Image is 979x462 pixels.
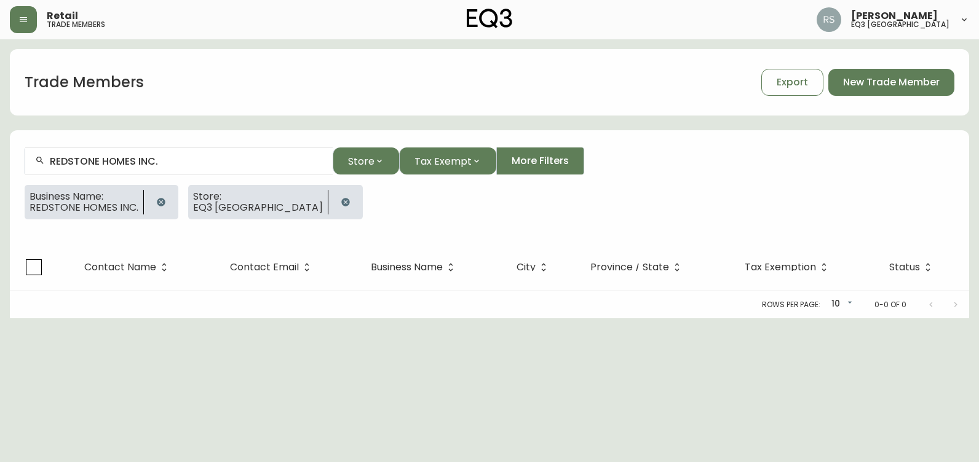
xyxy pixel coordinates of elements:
span: Province / State [590,262,685,273]
button: Store [333,147,399,174]
img: logo [467,9,512,28]
span: Contact Name [84,262,172,273]
span: City [517,264,536,271]
span: Tax Exemption [745,264,816,271]
span: Business Name [371,264,443,271]
span: Contact Email [230,262,315,273]
span: More Filters [512,154,569,168]
span: Business Name: [30,191,138,202]
span: New Trade Member [843,76,940,89]
span: Status [889,262,936,273]
input: Search [50,155,323,167]
h1: Trade Members [25,72,144,93]
span: [PERSON_NAME] [851,11,938,21]
span: EQ3 [GEOGRAPHIC_DATA] [193,202,323,213]
span: Business Name [371,262,459,273]
span: Status [889,264,920,271]
p: 0-0 of 0 [874,299,906,310]
h5: trade members [47,21,105,28]
button: Export [761,69,823,96]
span: Province / State [590,264,669,271]
span: Store [348,154,375,169]
span: Tax Exempt [414,154,472,169]
p: Rows per page: [762,299,820,310]
button: More Filters [496,147,584,174]
span: REDSTONE HOMES INC. [30,202,138,213]
span: Retail [47,11,78,21]
span: Tax Exemption [745,262,832,273]
button: New Trade Member [828,69,954,96]
span: City [517,262,552,273]
img: 8fb1f8d3fb383d4dec505d07320bdde0 [817,7,841,32]
span: Store: [193,191,323,202]
div: 10 [825,294,855,315]
h5: eq3 [GEOGRAPHIC_DATA] [851,21,949,28]
span: Contact Name [84,264,156,271]
span: Contact Email [230,264,299,271]
button: Tax Exempt [399,147,496,174]
span: Export [777,76,808,89]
